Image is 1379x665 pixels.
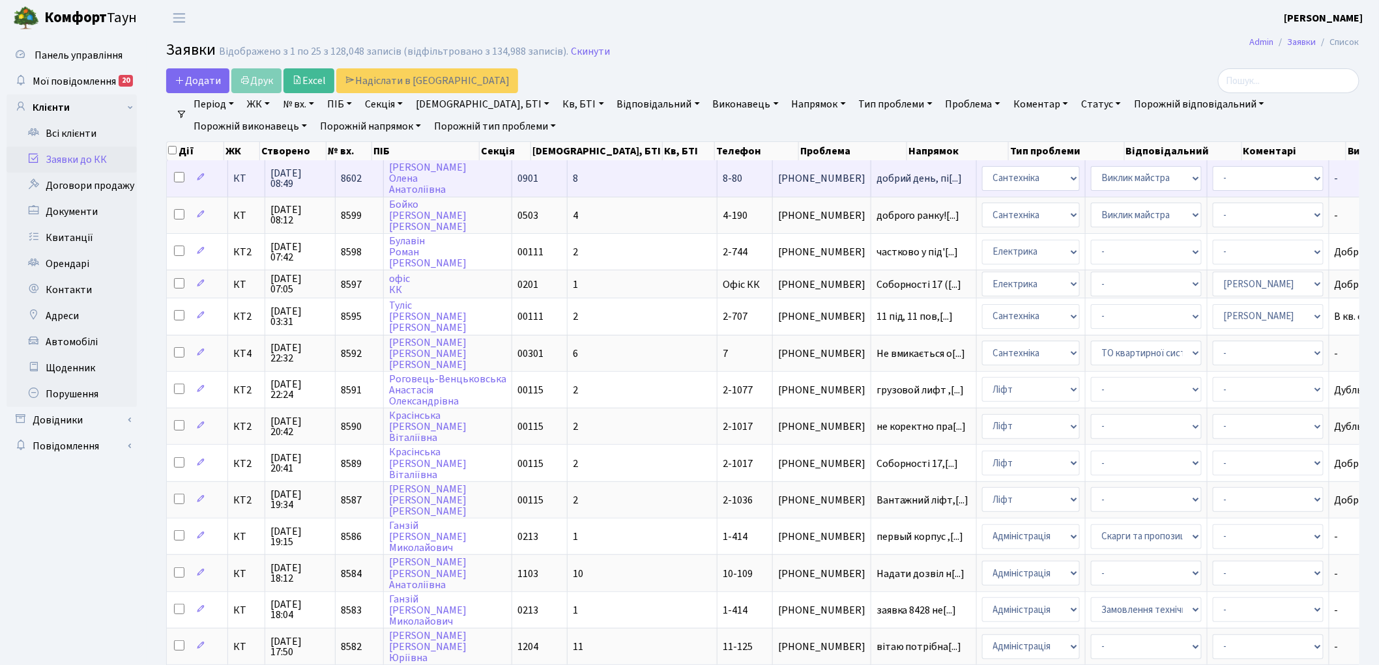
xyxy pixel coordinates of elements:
a: Красінська[PERSON_NAME]Віталіївна [389,408,467,445]
span: 11 під, 11 пов,[...] [877,309,953,324]
span: КТ [233,605,259,615]
span: 4 [573,208,578,223]
a: Орендарі [7,251,137,277]
a: [PERSON_NAME][PERSON_NAME][PERSON_NAME] [389,335,467,372]
button: Переключити навігацію [163,7,196,29]
span: 2 [573,457,578,471]
span: [PHONE_NUMBER] [778,348,865,359]
a: Статус [1076,93,1126,115]
span: КТ [233,279,259,290]
span: 2-707 [723,309,748,324]
span: 2-1017 [723,457,753,471]
span: Додати [175,74,221,88]
span: 1204 [517,640,538,654]
a: Ганзій[PERSON_NAME]Миколайович [389,518,467,555]
span: 2-1077 [723,383,753,397]
span: КТ [233,569,259,579]
span: [DATE] 22:24 [270,379,330,400]
span: 2 [573,245,578,259]
span: Надати дозвіл н[...] [877,567,965,581]
div: Відображено з 1 по 25 з 128,048 записів (відфільтровано з 134,988 записів). [219,46,568,58]
span: 10 [573,567,583,581]
span: КТ2 [233,311,259,322]
a: Admin [1250,35,1274,49]
a: [PERSON_NAME]ОленаАнатоліївна [389,160,467,197]
span: 00111 [517,309,544,324]
th: Коментарі [1242,142,1346,160]
span: 2 [573,383,578,397]
a: [PERSON_NAME][PERSON_NAME]Анатоліївна [389,556,467,592]
span: 00115 [517,457,544,471]
img: logo.png [13,5,39,31]
span: 2 [573,309,578,324]
b: Комфорт [44,7,107,28]
th: Напрямок [907,142,1009,160]
span: [PHONE_NUMBER] [778,569,865,579]
a: Виконавець [708,93,784,115]
span: 8584 [341,567,362,581]
span: заявка 8428 не[...] [877,603,957,617]
span: 8602 [341,171,362,186]
span: Соборності 17 ([...] [877,277,962,292]
a: Договори продажу [7,173,137,199]
th: [DEMOGRAPHIC_DATA], БТІ [531,142,663,160]
span: 0213 [517,530,538,544]
a: [DEMOGRAPHIC_DATA], БТІ [411,93,555,115]
a: [PERSON_NAME][PERSON_NAME]Юріївна [389,629,467,665]
span: 8595 [341,309,362,324]
a: Тип проблеми [854,93,938,115]
span: [PHONE_NUMBER] [778,210,865,221]
a: БулавінРоман[PERSON_NAME] [389,234,467,270]
a: ЖК [242,93,275,115]
span: 10-109 [723,567,753,581]
a: [PERSON_NAME] [1285,10,1363,26]
a: Коментар [1008,93,1073,115]
span: [DATE] 20:42 [270,416,330,437]
a: ПІБ [322,93,357,115]
span: Заявки [166,38,216,61]
th: Секція [480,142,531,160]
span: 7 [723,347,728,361]
span: не коректно пра[...] [877,419,966,434]
span: [PHONE_NUMBER] [778,247,865,257]
span: [PHONE_NUMBER] [778,495,865,505]
a: Порожній відповідальний [1129,93,1270,115]
a: Квитанції [7,225,137,251]
span: 0901 [517,171,538,186]
span: 1103 [517,567,538,581]
span: Таун [44,7,137,29]
span: КТ4 [233,348,259,359]
a: Скинути [571,46,610,58]
span: 2-744 [723,245,748,259]
a: офісКК [389,272,410,297]
span: КТ2 [233,385,259,395]
span: 00115 [517,493,544,507]
span: КТ2 [233,495,259,505]
span: 11 [573,640,583,654]
span: 8597 [341,277,362,292]
a: Щоденник [7,355,137,381]
span: 8592 [341,347,362,361]
span: [DATE] 08:49 [270,168,330,189]
a: Довідники [7,407,137,433]
span: вітаю потрібна[...] [877,640,962,654]
span: [DATE] 18:12 [270,563,330,584]
span: [DATE] 08:12 [270,205,330,225]
a: Красінська[PERSON_NAME]Віталіївна [389,446,467,482]
span: КТ2 [233,459,259,469]
span: 8587 [341,493,362,507]
span: [DATE] 19:15 [270,526,330,547]
span: 2-1036 [723,493,753,507]
span: 6 [573,347,578,361]
a: Відповідальний [612,93,705,115]
span: [DATE] 18:04 [270,599,330,620]
a: Порожній виконавець [188,115,312,137]
span: 00115 [517,383,544,397]
div: 20 [119,75,133,87]
span: [PHONE_NUMBER] [778,173,865,184]
span: 0201 [517,277,538,292]
span: Панель управління [35,48,123,63]
a: Період [188,93,239,115]
span: Не вмикається о[...] [877,347,966,361]
th: Створено [260,142,327,160]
